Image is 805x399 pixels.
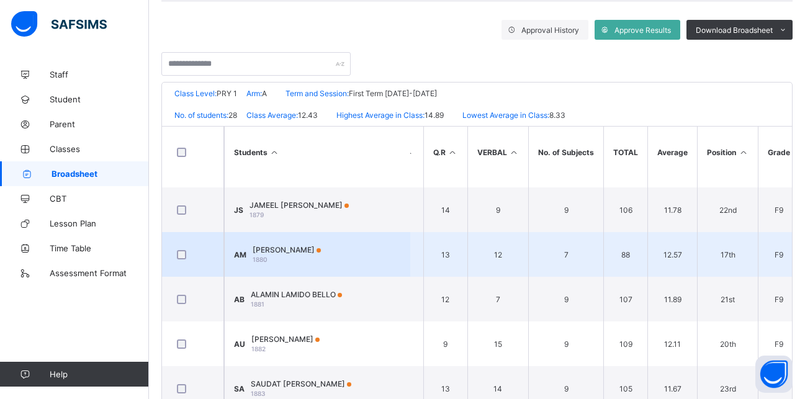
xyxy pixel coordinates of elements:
span: 1883 [251,390,265,397]
span: 11.78 [657,205,688,215]
span: F9 [768,250,790,259]
th: Students [224,127,410,177]
span: 106 [613,205,638,215]
span: 12.43 [298,110,318,120]
th: TOTAL [603,127,647,177]
span: 21st [707,295,749,304]
td: 12 [467,232,529,277]
th: Average [647,127,697,177]
td: 9 [467,187,529,232]
span: Time Table [50,243,149,253]
span: Staff [50,69,149,79]
span: 9 [538,205,594,215]
span: No. of students: [174,110,228,120]
span: 22nd [707,205,749,215]
span: A [262,89,267,98]
span: 14.89 [425,110,444,120]
th: Q.R [423,127,467,177]
span: 1879 [250,211,264,218]
span: JS [234,205,243,215]
span: AB [234,295,245,304]
span: Lowest Average in Class: [462,110,549,120]
span: Term and Session: [286,89,349,98]
span: 8.33 [549,110,565,120]
span: Approve Results [614,25,671,35]
span: SAUDAT [PERSON_NAME] [251,379,351,388]
td: 9 [423,321,467,366]
span: Highest Average in Class: [336,110,425,120]
span: 28 [228,110,237,120]
span: Arm: [246,89,262,98]
span: Class Average: [246,110,298,120]
span: PRY 1 [217,89,237,98]
th: VERBAL [467,127,529,177]
span: Broadsheet [52,169,149,179]
span: [PERSON_NAME] [253,245,321,254]
span: Approval History [521,25,579,35]
span: Class Level: [174,89,217,98]
span: 9 [538,295,594,304]
span: 9 [538,384,594,393]
td: 12 [423,277,467,321]
span: ALAMIN LAMIDO BELLO [251,290,342,299]
span: 9 [538,339,594,349]
span: 1882 [251,345,266,352]
span: 17th [707,250,749,259]
span: F9 [768,295,790,304]
span: 107 [613,295,638,304]
span: 1880 [253,256,267,263]
span: SA [234,384,245,393]
span: 1881 [251,300,264,308]
span: 109 [613,339,638,349]
span: 23rd [707,384,749,393]
span: F9 [768,205,790,215]
th: No. of Subjects [528,127,603,177]
span: Student [50,94,149,104]
span: 88 [613,250,638,259]
span: AU [234,339,245,349]
span: 11.67 [657,384,688,393]
span: F9 [768,339,790,349]
span: Download Broadsheet [696,25,773,35]
td: 13 [423,232,467,277]
span: Classes [50,144,149,154]
i: Sort in Ascending Order [509,148,519,157]
span: AM [234,250,246,259]
span: Lesson Plan [50,218,149,228]
i: Sort in Ascending Order [738,148,749,157]
th: Grade [758,127,799,177]
span: CBT [50,194,149,204]
span: [PERSON_NAME] [251,334,320,344]
td: 7 [467,277,529,321]
span: 12.11 [657,339,688,349]
span: 105 [613,384,638,393]
span: 12.57 [657,250,688,259]
span: Assessment Format [50,268,149,278]
span: 7 [538,250,594,259]
i: Sort Ascending [269,148,280,157]
span: 11.89 [657,295,688,304]
span: Help [50,369,148,379]
span: Parent [50,119,149,129]
img: safsims [11,11,107,37]
button: Open asap [755,356,793,393]
span: 20th [707,339,749,349]
td: 14 [423,187,467,232]
th: Position [697,127,758,177]
span: First Term [DATE]-[DATE] [349,89,437,98]
span: JAMEEL [PERSON_NAME] [250,200,349,210]
i: Sort in Ascending Order [447,148,458,157]
td: 15 [467,321,529,366]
